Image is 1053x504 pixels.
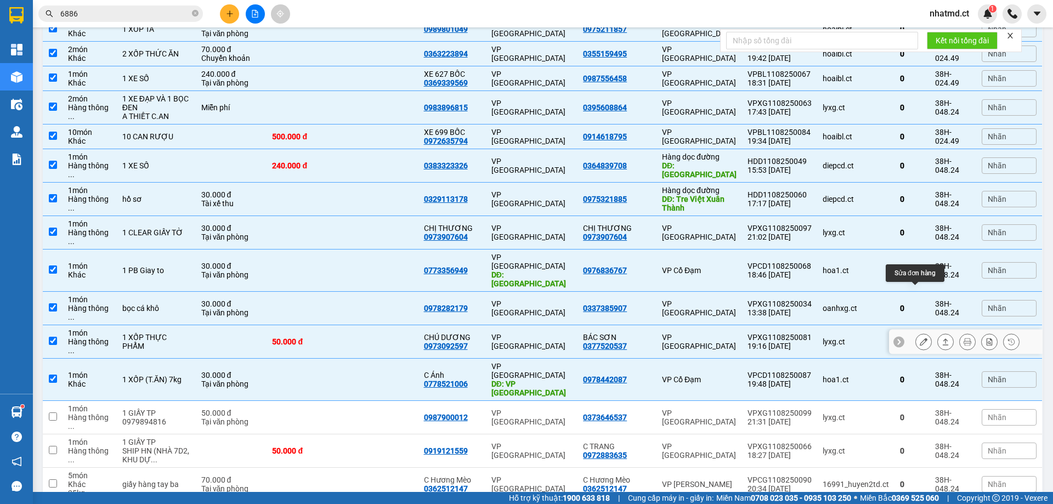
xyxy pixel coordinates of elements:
div: 0987556458 [583,74,627,83]
div: 0973907604 [583,233,627,241]
span: Nhãn [988,304,1006,313]
div: XE 627 BỐC [424,70,480,78]
span: Kết nối tổng đài [936,35,989,47]
div: 1 món [68,404,111,413]
input: Tìm tên, số ĐT hoặc mã đơn [60,8,190,20]
div: Hàng thông thường [68,446,111,464]
span: Hỗ trợ kỹ thuật: [509,492,610,504]
strong: 0369 525 060 [892,494,939,502]
div: 0363223894 [424,49,468,58]
span: question-circle [12,432,22,442]
div: DĐ: Hậu Lộc [662,161,737,179]
div: VP [GEOGRAPHIC_DATA] [662,45,737,63]
span: | [947,492,949,504]
div: 0914618795 [583,132,627,141]
div: Tại văn phòng [201,78,262,87]
div: 70.000 đ [201,45,262,54]
div: VP [GEOGRAPHIC_DATA] [662,299,737,317]
button: caret-down [1027,4,1046,24]
div: 0972635794 [424,137,468,145]
div: Khác [68,29,111,38]
div: 30.000 đ [201,224,262,233]
div: 0362512147 [424,484,468,493]
strong: 0708 023 035 - 0935 103 250 [751,494,851,502]
div: Hàng thông thường [68,413,111,431]
div: VP [GEOGRAPHIC_DATA] [662,409,737,426]
span: ⚪️ [854,496,857,500]
div: VP [GEOGRAPHIC_DATA] [491,128,572,145]
div: 0383323326 [424,161,468,170]
span: Nhãn [988,161,1006,170]
div: 240.000 đ [201,70,262,78]
div: 0337385907 [583,304,627,313]
div: VP [GEOGRAPHIC_DATA] [491,157,572,174]
strong: 1900 633 818 [563,494,610,502]
div: 0778521006 [424,380,468,388]
div: 1 PB Giay to [122,266,190,275]
div: Tại văn phòng [201,29,262,38]
span: plus [226,10,234,18]
div: 13:38 [DATE] [748,308,812,317]
div: VP [GEOGRAPHIC_DATA] [491,362,572,380]
div: 1 món [68,438,111,446]
div: VP [PERSON_NAME] [662,480,737,489]
div: Sửa đơn hàng [886,264,944,282]
span: ... [68,455,75,464]
div: 38H-048.24 [935,442,971,460]
div: VP [GEOGRAPHIC_DATA] [662,128,737,145]
div: 5 món [68,471,111,480]
div: 38H-048.24 [935,224,971,241]
div: 0 [900,74,924,83]
div: DĐ: Mỹ Đình [491,270,572,288]
div: SHIP HN (NHÀ 7D2, KHU DỰ ÁN CẦU DIỄN, PHƯỜNG PHÚ DIỄM, BẮC TỪ LIÊM, HÀ NỘI) [122,446,190,464]
div: 20:34 [DATE] [748,484,812,493]
div: 0975211857 [583,25,627,33]
div: 1 XỐP THỰC PHẨM [122,333,190,350]
div: 38H-024.49 [935,128,971,145]
div: 30.000 đ [201,262,262,270]
div: VP [GEOGRAPHIC_DATA] [491,475,572,493]
button: aim [271,4,290,24]
div: 0 [900,132,924,141]
div: 38H-048.24 [935,475,971,493]
div: 19:42 [DATE] [748,54,812,63]
div: hoa1.ct [823,375,889,384]
span: aim [276,10,284,18]
div: 1 món [68,262,111,270]
div: C Hương Mèo [424,475,480,484]
div: 0983896815 [424,103,468,112]
div: 0987900012 [424,413,468,422]
div: HDD1108250049 [748,157,812,166]
div: 500.000 đ [272,132,337,141]
div: DĐ: Tre Việt Xuân Thành [662,195,737,212]
div: VPCG1108250090 [748,475,812,484]
div: 17:17 [DATE] [748,199,812,208]
div: VP [GEOGRAPHIC_DATA] [491,299,572,317]
sup: 1 [989,5,997,13]
div: 1 món [68,186,111,195]
div: HDD1108250060 [748,190,812,199]
div: 0 [900,375,924,384]
span: ... [68,313,75,321]
div: VPXG1108250081 [748,333,812,342]
div: lyxg.ct [823,103,889,112]
div: 1 món [68,295,111,304]
div: A THIẾT C.AN [122,112,190,121]
span: message [12,481,22,491]
div: VPXG1108250063 [748,99,812,107]
div: BÁC SƠN [583,333,651,342]
div: Hàng thông thường [68,304,111,321]
div: 1 CLEAR GIẤY TỜ [122,228,190,237]
span: | [618,492,620,504]
div: C Ánh [424,371,480,380]
span: Nhãn [988,228,1006,237]
div: VP [GEOGRAPHIC_DATA] [491,224,572,241]
img: warehouse-icon [11,71,22,83]
div: Miễn phí [201,103,262,112]
div: hoa1.ct [823,266,889,275]
div: 38H-048.24 [935,262,971,279]
div: Hàng thông thường [68,337,111,355]
div: 0362512147 [583,484,627,493]
div: 16991_huyen2td.ct [823,480,889,489]
span: ... [151,455,157,464]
